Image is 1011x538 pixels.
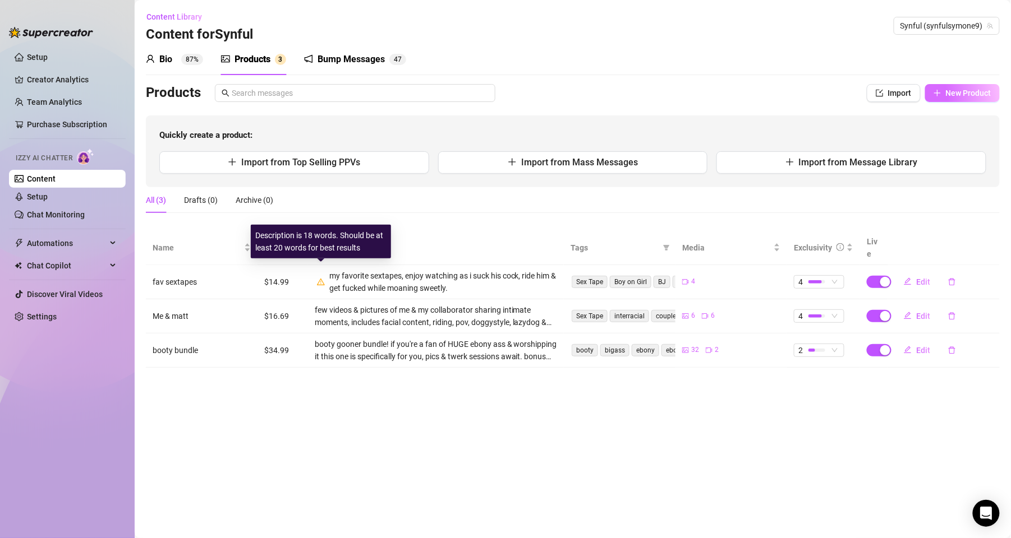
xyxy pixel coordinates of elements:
button: delete [939,273,965,291]
span: notification [304,54,313,63]
th: Tags [564,231,675,265]
td: $16.69 [258,299,308,333]
span: Tags [571,242,659,254]
button: New Product [925,84,1000,102]
button: Edit [895,273,939,291]
span: picture [682,347,689,354]
a: Creator Analytics [27,71,117,89]
span: 4 [798,276,803,288]
span: video-camera [702,313,709,319]
span: couple [651,310,681,322]
div: Bio [159,53,172,66]
td: $34.99 [258,333,308,368]
span: thunderbolt [15,239,24,248]
button: Import from Mass Messages [438,151,708,174]
span: 6 [691,310,695,321]
div: Products [235,53,270,66]
span: Automations [27,234,107,252]
sup: 47 [389,54,406,65]
span: booty [572,344,598,356]
span: 6 [711,310,715,321]
span: plus [228,157,237,166]
span: 4 [394,55,398,63]
span: Import from Mass Messages [521,157,638,168]
span: interracial [610,310,649,322]
span: Edit [916,312,930,321]
a: Purchase Subscription [27,115,117,133]
span: New Product [946,89,991,98]
span: info-circle [837,243,844,251]
span: picture [682,313,689,319]
span: plus [508,157,517,166]
span: plus [934,89,941,97]
strong: Quickly create a product: [159,130,252,140]
img: AI Chatter [77,149,94,165]
sup: 87% [181,54,203,65]
a: Settings [27,312,57,321]
div: Open Intercom Messenger [973,500,1000,527]
span: BJ [654,276,670,288]
span: Synful (synfulsymone9) [900,17,993,34]
th: Description [308,231,564,265]
sup: 3 [275,54,286,65]
span: Edit [916,277,930,286]
span: picture [221,54,230,63]
div: my favorite sextapes, enjoy watching as i suck his cock, ride him & get fucked while moaning swee... [329,270,558,294]
button: Edit [895,307,939,325]
span: 4 [798,310,803,322]
span: Oral [673,276,694,288]
div: few videos & pictures of me & my collaborator sharing intimate moments, includes facial content, ... [315,304,558,328]
input: Search messages [232,87,489,99]
span: Name [153,242,242,254]
span: edit [904,277,912,285]
div: Drafts (0) [184,194,218,206]
a: Team Analytics [27,98,82,106]
button: Import from Top Selling PPVs [159,151,429,174]
span: edit [904,346,912,354]
a: Discover Viral Videos [27,290,103,299]
span: 32 [691,345,699,355]
div: booty gooner bundle! if you're a fan of HUGE ebony ass & worshipping it this one is specifically ... [315,338,558,363]
td: booty bundle [146,333,258,368]
span: filter [661,239,672,256]
img: Chat Copilot [15,262,22,270]
td: fav sextapes [146,265,258,299]
span: delete [948,346,956,354]
span: edit [904,312,912,319]
span: user [146,54,155,63]
span: Sex Tape [572,310,608,322]
span: Import [888,89,912,98]
span: filter [663,244,670,251]
span: search [222,89,229,97]
button: Content Library [146,8,211,26]
span: video-camera [706,347,713,354]
span: video-camera [682,279,689,285]
div: Exclusivity [794,242,832,254]
span: 3 [279,55,283,63]
a: Setup [27,192,48,201]
button: Import from Message Library [716,151,986,174]
a: Setup [27,53,48,62]
th: Name [146,231,258,265]
span: ebonyass [661,344,700,356]
td: $14.99 [258,265,308,299]
div: All (3) [146,194,166,206]
button: Import [867,84,921,102]
span: Import from Message Library [799,157,918,168]
span: Chat Copilot [27,257,107,275]
span: Izzy AI Chatter [16,153,72,164]
button: delete [939,307,965,325]
th: Live [860,231,888,265]
span: delete [948,278,956,286]
span: Boy on Girl [610,276,651,288]
span: ebony [632,344,659,356]
span: Edit [916,346,930,355]
th: Media [675,231,787,265]
span: 2 [715,345,719,355]
button: delete [939,341,965,359]
a: Content [27,174,56,183]
span: bigass [600,344,629,356]
span: team [987,22,994,29]
span: Content Library [146,12,202,21]
a: Chat Monitoring [27,210,85,219]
